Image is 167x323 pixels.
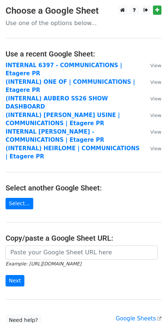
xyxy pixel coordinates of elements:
p: Use one of the options below... [6,19,161,27]
small: View [150,113,161,118]
a: INTERNAL 6397 - COMMUNICATIONS | Etagere PR [6,62,122,77]
small: View [150,129,161,135]
a: View [143,145,161,152]
small: View [150,63,161,68]
a: View [143,112,161,118]
a: Select... [6,198,33,209]
small: View [150,146,161,151]
a: View [143,128,161,135]
a: (INTERNAL) HEIRLOME | COMMUNICATIONS | Etagere PR [6,145,140,160]
a: INTERNAL [PERSON_NAME] - COMMUNICATIONS | Etagere PR [6,128,104,144]
input: Paste your Google Sheet URL here [6,245,158,260]
a: (INTERNAL) ONE OF | COMMUNICATIONS | Etagere PR [6,79,135,94]
small: View [150,79,161,85]
h4: Select another Google Sheet: [6,183,161,192]
a: View [143,79,161,85]
h4: Use a recent Google Sheet: [6,49,161,58]
input: Next [6,275,24,286]
small: View [150,96,161,102]
a: Google Sheets [116,315,161,322]
a: View [143,62,161,69]
a: View [143,95,161,102]
h3: Choose a Google Sheet [6,6,161,16]
h4: Copy/paste a Google Sheet URL: [6,234,161,243]
a: (INTERNAL) AUBERO SS26 SHOW DASHBOARD [6,95,108,110]
small: Example: [URL][DOMAIN_NAME] [6,261,81,267]
a: (INTERNAL) [PERSON_NAME] USINE | COMMUNICATIONS | Etagere PR [6,112,120,127]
